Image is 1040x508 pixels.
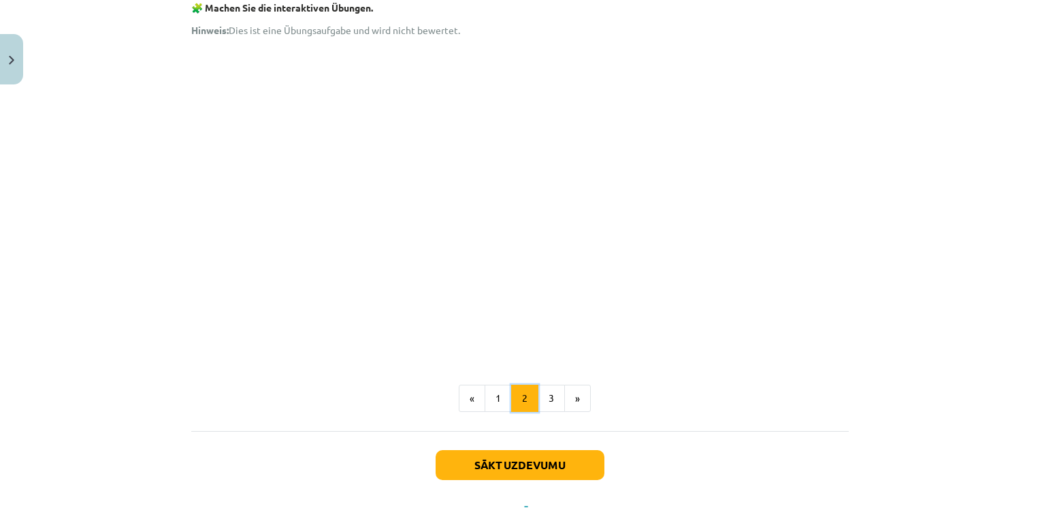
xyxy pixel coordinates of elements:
strong: Hinweis: [191,24,229,36]
button: 2 [511,385,538,412]
button: « [459,385,485,412]
iframe: Thema 1: Wortschatz. [191,46,849,328]
button: » [564,385,591,412]
button: Sākt uzdevumu [436,450,604,480]
span: Dies ist eine Übungsaufgabe und wird nicht bewertet. [191,24,460,36]
button: 1 [485,385,512,412]
strong: 🧩 Machen Sie die interaktiven Übungen. [191,1,373,14]
nav: Page navigation example [191,385,849,412]
button: 3 [538,385,565,412]
img: icon-close-lesson-0947bae3869378f0d4975bcd49f059093ad1ed9edebbc8119c70593378902aed.svg [9,56,14,65]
